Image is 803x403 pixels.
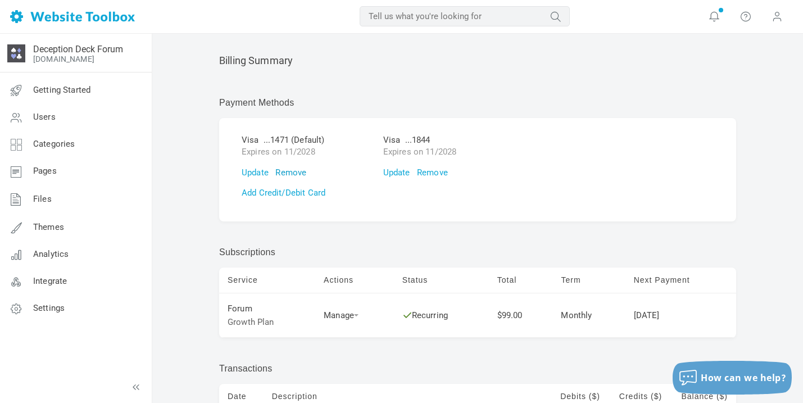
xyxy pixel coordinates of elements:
a: Manage [324,310,359,320]
span: Analytics [33,249,69,259]
a: Deception Deck Forum [33,44,123,55]
a: Remove [417,167,448,178]
span: Integrate [33,276,67,286]
td: Total [489,268,553,293]
div: Visa ...1471 (Default) [242,134,324,187]
div: Visa ...1844 [383,134,457,187]
span: Categories [33,139,75,149]
td: $99.00 [489,293,553,338]
span: Getting Started [33,85,90,95]
span: How can we help? [701,372,786,384]
span: Settings [33,303,65,313]
a: [DOMAIN_NAME] [33,55,94,64]
div: Subscriptions [219,246,726,259]
td: Actions [315,268,394,293]
td: Service [219,268,315,293]
td: Recurring [394,293,489,338]
td: Status [394,268,489,293]
div: Expires on 11/2028 [242,146,324,158]
span: Growth Plan [228,317,274,327]
img: true%20crime%20deception%20detection%20statement%20analysis-2.png [7,44,25,62]
div: Expires on 11/2028 [383,146,457,158]
a: Update [242,167,269,178]
a: Add Credit/Debit Card [242,188,325,198]
div: Transactions [219,362,726,375]
td: Next Payment [625,268,736,293]
span: Pages [33,166,57,176]
span: Oct 5, 2025 [634,310,660,320]
a: Update [383,167,410,178]
a: Remove [275,167,306,178]
td: Term [552,268,625,293]
td: Forum [219,293,315,338]
input: Tell us what you're looking for [360,6,570,26]
div: Billing Summary [219,53,736,68]
button: How can we help? [673,361,792,395]
span: Monthly [561,310,592,320]
span: Users [33,112,56,122]
span: Files [33,194,52,204]
div: Payment Methods [219,96,726,110]
span: Themes [33,222,64,232]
